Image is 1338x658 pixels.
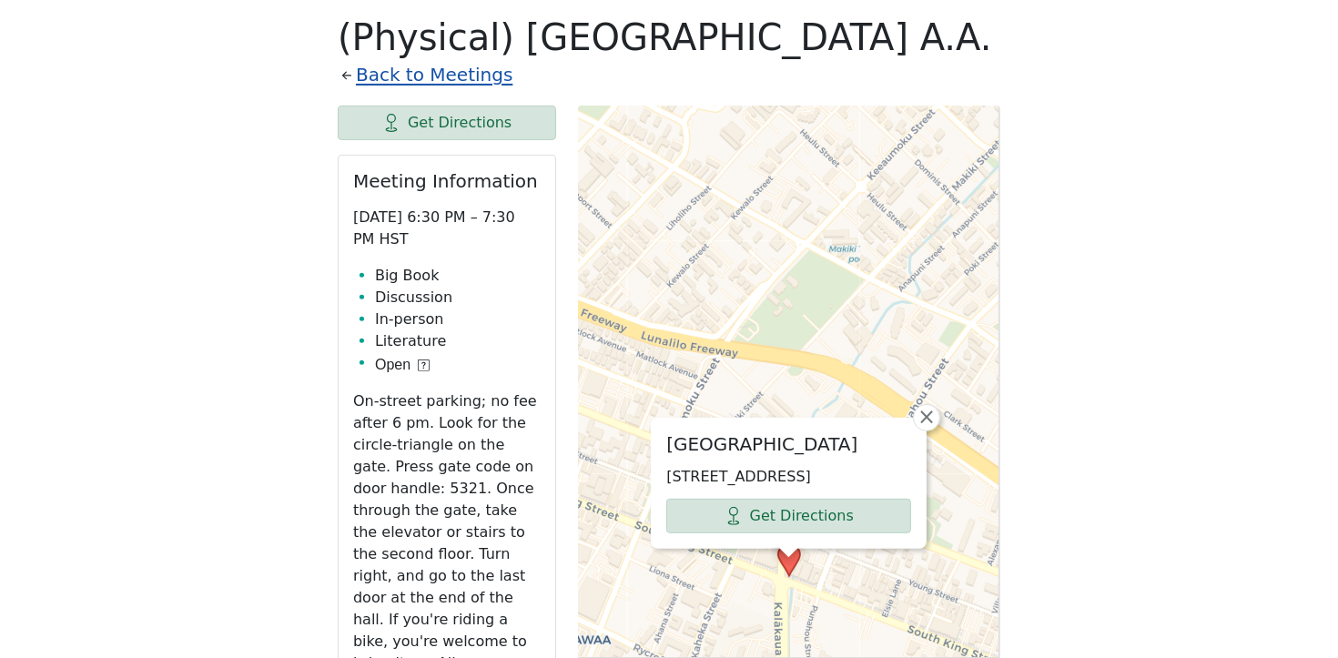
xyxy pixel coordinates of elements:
[375,287,541,309] li: Discussion
[356,59,512,91] a: Back to Meetings
[913,404,940,431] a: Close popup
[666,499,911,533] a: Get Directions
[666,433,911,455] h2: [GEOGRAPHIC_DATA]
[666,466,911,488] p: [STREET_ADDRESS]
[375,354,411,376] span: Open
[375,330,541,352] li: Literature
[375,354,430,376] button: Open
[353,170,541,192] h2: Meeting Information
[353,207,541,250] p: [DATE] 6:30 PM – 7:30 PM HST
[375,265,541,287] li: Big Book
[338,106,556,140] a: Get Directions
[917,406,936,428] span: ×
[338,15,1000,59] h1: (Physical) [GEOGRAPHIC_DATA] A.A.
[375,309,541,330] li: In-person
